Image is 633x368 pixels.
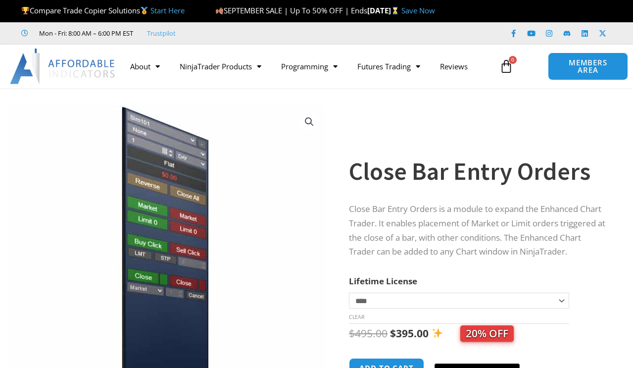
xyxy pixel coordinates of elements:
span: SEPTEMBER SALE | Up To 50% OFF | Ends [215,5,367,15]
img: ⌛ [391,7,399,14]
p: Close Bar Entry Orders is a module to expand the Enhanced Chart Trader. It enables placement of M... [349,202,608,260]
a: 0 [485,52,528,81]
span: 20% OFF [460,325,514,342]
bdi: 395.00 [390,326,429,340]
a: Futures Trading [347,55,430,78]
label: Lifetime License [349,275,417,287]
span: Mon - Fri: 8:00 AM – 6:00 PM EST [37,27,133,39]
span: Compare Trade Copier Solutions [21,5,185,15]
a: Programming [271,55,347,78]
nav: Menu [120,55,494,78]
iframe: Secure payment input frame [433,357,522,358]
img: 🍂 [216,7,223,14]
img: 🥇 [141,7,148,14]
strong: [DATE] [367,5,401,15]
span: $ [349,326,355,340]
span: 0 [509,56,517,64]
a: About [120,55,170,78]
a: NinjaTrader Products [170,55,271,78]
a: MEMBERS AREA [548,53,628,80]
bdi: 495.00 [349,326,388,340]
a: Reviews [430,55,478,78]
span: $ [390,326,396,340]
a: Start Here [150,5,185,15]
img: ✨ [432,328,442,338]
span: MEMBERS AREA [558,59,617,74]
img: 🏆 [22,7,29,14]
a: Save Now [401,5,435,15]
a: View full-screen image gallery [300,113,318,131]
a: Clear options [349,314,364,320]
h1: Close Bar Entry Orders [349,154,608,189]
img: LogoAI | Affordable Indicators – NinjaTrader [10,49,116,84]
a: Trustpilot [147,27,176,39]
